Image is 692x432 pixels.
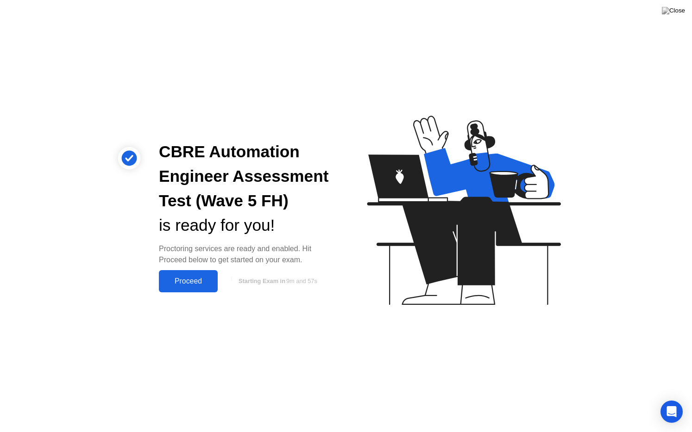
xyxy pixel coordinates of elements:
span: 9m and 57s [286,278,317,284]
div: is ready for you! [159,213,331,238]
button: Starting Exam in9m and 57s [222,272,331,290]
div: CBRE Automation Engineer Assessment Test (Wave 5 FH) [159,140,331,213]
button: Proceed [159,270,218,292]
img: Close [662,7,685,14]
div: Proctoring services are ready and enabled. Hit Proceed below to get started on your exam. [159,243,331,265]
div: Proceed [162,277,215,285]
div: Open Intercom Messenger [661,401,683,423]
